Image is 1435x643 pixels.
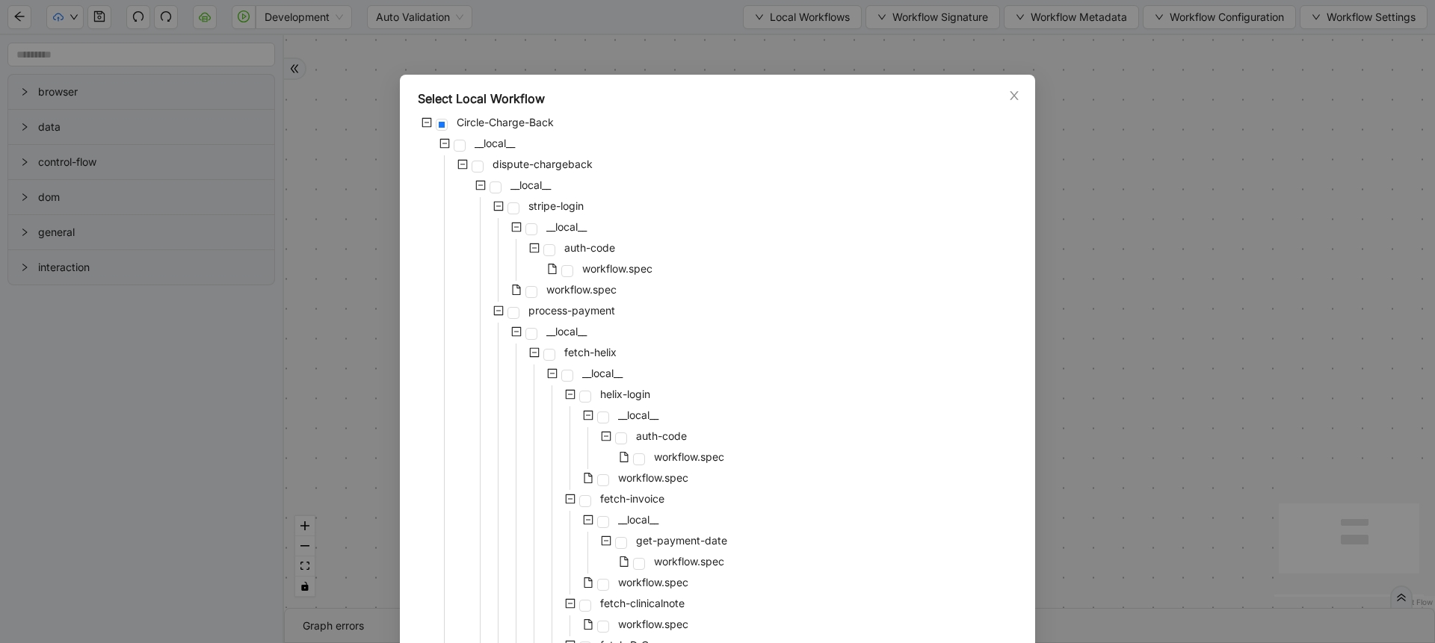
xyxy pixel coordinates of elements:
[633,427,690,445] span: auth-code
[619,452,629,462] span: file
[615,469,691,487] span: workflow.spec
[565,598,575,609] span: minus-square
[546,325,587,338] span: __local__
[493,201,504,211] span: minus-square
[418,90,1017,108] div: Select Local Workflow
[636,534,727,547] span: get-payment-date
[510,178,551,191] span: __local__
[475,137,515,149] span: __local__
[528,304,615,317] span: process-payment
[619,556,629,567] span: file
[582,367,623,379] span: __local__
[654,555,724,568] span: workflow.spec
[528,199,584,212] span: stripe-login
[1008,90,1020,102] span: close
[583,619,593,630] span: file
[546,220,587,233] span: __local__
[1006,87,1022,104] button: Close
[618,471,688,484] span: workflow.spec
[422,117,432,128] span: minus-square
[565,494,575,504] span: minus-square
[618,618,688,630] span: workflow.spec
[507,176,554,194] span: __local__
[583,515,593,525] span: minus-square
[615,615,691,633] span: workflow.spec
[615,574,691,591] span: workflow.spec
[601,535,611,546] span: minus-square
[579,364,626,382] span: __local__
[597,385,653,403] span: helix-login
[600,597,685,609] span: fetch-clinicalnote
[543,323,590,341] span: __local__
[651,553,727,571] span: workflow.spec
[636,429,687,442] span: auth-code
[651,448,727,466] span: workflow.spec
[618,409,658,421] span: __local__
[529,347,540,358] span: minus-square
[633,532,730,550] span: get-payment-date
[618,513,658,526] span: __local__
[439,138,450,149] span: minus-square
[597,490,667,508] span: fetch-invoice
[472,134,518,152] span: __local__
[546,283,617,296] span: workflow.spec
[493,305,504,316] span: minus-square
[583,577,593,588] span: file
[493,158,593,170] span: dispute-chargeback
[583,473,593,483] span: file
[547,368,558,379] span: minus-square
[579,260,655,278] span: workflow.spec
[600,492,664,505] span: fetch-invoice
[600,388,650,400] span: helix-login
[525,302,618,320] span: process-payment
[597,594,688,612] span: fetch-clinicalnote
[511,285,522,295] span: file
[582,262,652,275] span: workflow.spec
[457,116,554,128] span: Circle-Charge-Back
[583,410,593,420] span: minus-square
[511,326,522,337] span: minus-square
[525,197,587,215] span: stripe-login
[543,281,620,299] span: workflow.spec
[615,511,661,529] span: __local__
[654,450,724,463] span: workflow.spec
[543,218,590,236] span: __local__
[511,222,522,232] span: minus-square
[618,576,688,588] span: workflow.spec
[564,346,617,358] span: fetch-helix
[615,406,661,424] span: __local__
[561,344,620,361] span: fetch-helix
[475,180,486,190] span: minus-square
[547,264,558,274] span: file
[454,114,557,131] span: Circle-Charge-Back
[565,389,575,400] span: minus-square
[601,431,611,441] span: minus-square
[561,239,618,257] span: auth-code
[564,241,615,254] span: auth-code
[529,243,540,253] span: minus-square
[490,155,596,173] span: dispute-chargeback
[457,159,468,170] span: minus-square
